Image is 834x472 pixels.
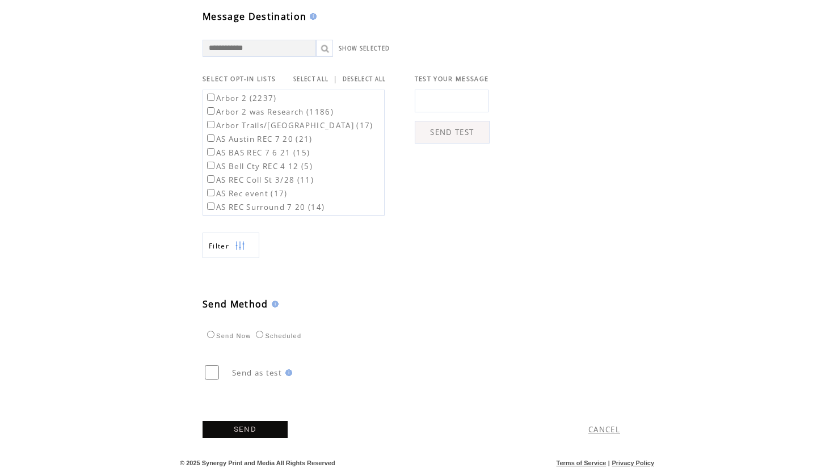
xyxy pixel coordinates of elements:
a: SELECT ALL [293,75,328,83]
label: Scheduled [253,332,301,339]
input: Scheduled [256,331,263,338]
img: help.gif [282,369,292,376]
input: AS Bell Cty REC 4 12 (5) [207,162,214,169]
a: SHOW SELECTED [339,45,390,52]
label: AS Bell Cty REC 4 12 (5) [205,161,313,171]
a: DESELECT ALL [343,75,386,83]
label: Arbor 2 was Research (1186) [205,107,334,117]
span: TEST YOUR MESSAGE [415,75,489,83]
span: Show filters [209,241,229,251]
a: SEND TEST [415,121,490,144]
input: AS REC Surround 7 20 (14) [207,203,214,210]
label: AS REC Coll St 3/28 (11) [205,175,314,185]
span: Send as test [232,368,282,378]
input: AS Rec event (17) [207,189,214,196]
a: CANCEL [588,424,620,435]
label: AS Rec event (17) [205,188,288,199]
img: filters.png [235,233,245,259]
span: | [608,460,610,466]
input: Arbor 2 was Research (1186) [207,107,214,115]
input: AS BAS REC 7 6 21 (15) [207,148,214,155]
span: | [333,74,338,84]
span: © 2025 Synergy Print and Media All Rights Reserved [180,460,335,466]
label: Send Now [204,332,251,339]
a: Filter [203,233,259,258]
a: SEND [203,421,288,438]
span: SELECT OPT-IN LISTS [203,75,276,83]
input: Arbor Trails/[GEOGRAPHIC_DATA] (17) [207,121,214,128]
input: AS REC Coll St 3/28 (11) [207,175,214,183]
label: AS BAS REC 7 6 21 (15) [205,147,310,158]
span: Send Method [203,298,268,310]
a: Privacy Policy [612,460,654,466]
input: Send Now [207,331,214,338]
input: AS Austin REC 7 20 (21) [207,134,214,142]
input: Arbor 2 (2237) [207,94,214,101]
img: help.gif [268,301,279,307]
label: AS REC Surround 7 20 (14) [205,202,325,212]
img: help.gif [306,13,317,20]
label: Arbor Trails/[GEOGRAPHIC_DATA] (17) [205,120,373,130]
span: Message Destination [203,10,306,23]
a: Terms of Service [557,460,606,466]
label: AS Austin REC 7 20 (21) [205,134,313,144]
label: Arbor 2 (2237) [205,93,277,103]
